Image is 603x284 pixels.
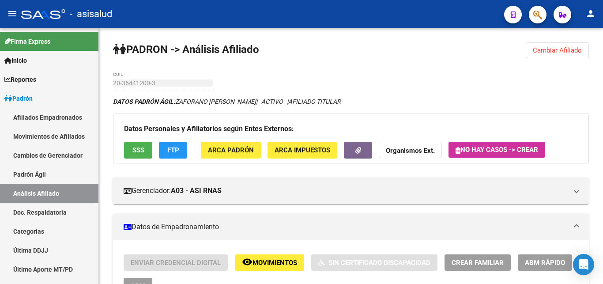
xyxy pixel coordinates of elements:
button: ARCA Padrón [201,142,261,158]
span: Enviar Credencial Digital [131,259,221,267]
span: Reportes [4,75,36,84]
span: FTP [167,147,179,155]
span: Cambiar Afiliado [533,46,582,54]
mat-expansion-panel-header: Datos de Empadronamiento [113,214,589,240]
strong: Organismos Ext. [386,147,435,155]
h3: Datos Personales y Afiliatorios según Entes Externos: [124,123,578,135]
button: ARCA Impuestos [268,142,337,158]
span: Movimientos [253,259,297,267]
span: ABM Rápido [525,259,565,267]
strong: A03 - ASI RNAS [171,186,222,196]
mat-expansion-panel-header: Gerenciador:A03 - ASI RNAS [113,178,589,204]
mat-icon: menu [7,8,18,19]
div: Open Intercom Messenger [573,254,594,275]
button: Organismos Ext. [379,142,442,158]
span: ARCA Impuestos [275,147,330,155]
span: Padrón [4,94,33,103]
span: Crear Familiar [452,259,504,267]
span: No hay casos -> Crear [456,146,538,154]
button: Movimientos [235,254,304,271]
button: Cambiar Afiliado [526,42,589,58]
button: Enviar Credencial Digital [124,254,228,271]
strong: PADRON -> Análisis Afiliado [113,43,259,56]
button: FTP [159,142,187,158]
span: Sin Certificado Discapacidad [328,259,430,267]
span: ZAFORANO [PERSON_NAME] [113,98,256,105]
span: Inicio [4,56,27,65]
button: SSS [124,142,152,158]
mat-panel-title: Datos de Empadronamiento [124,222,568,232]
i: | ACTIVO | [113,98,341,105]
button: Crear Familiar [445,254,511,271]
mat-icon: person [585,8,596,19]
span: Firma Express [4,37,50,46]
mat-icon: remove_red_eye [242,257,253,267]
strong: DATOS PADRÓN ÁGIL: [113,98,175,105]
span: AFILIADO TITULAR [288,98,341,105]
span: ARCA Padrón [208,147,254,155]
span: - asisalud [70,4,112,24]
button: No hay casos -> Crear [448,142,545,158]
button: Sin Certificado Discapacidad [311,254,437,271]
mat-panel-title: Gerenciador: [124,186,568,196]
button: ABM Rápido [518,254,572,271]
span: SSS [132,147,144,155]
